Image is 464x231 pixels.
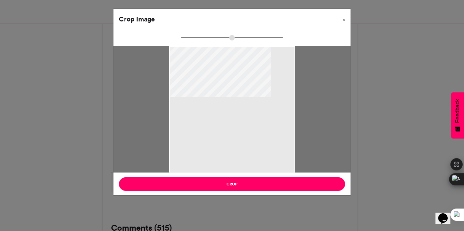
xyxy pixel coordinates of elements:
[119,177,345,191] button: Crop
[343,18,345,22] span: ×
[451,92,464,138] button: Feedback - Show survey
[435,204,457,224] iframe: chat widget
[119,14,155,24] h4: Crop Image
[454,99,461,123] span: Feedback
[337,9,351,28] button: Close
